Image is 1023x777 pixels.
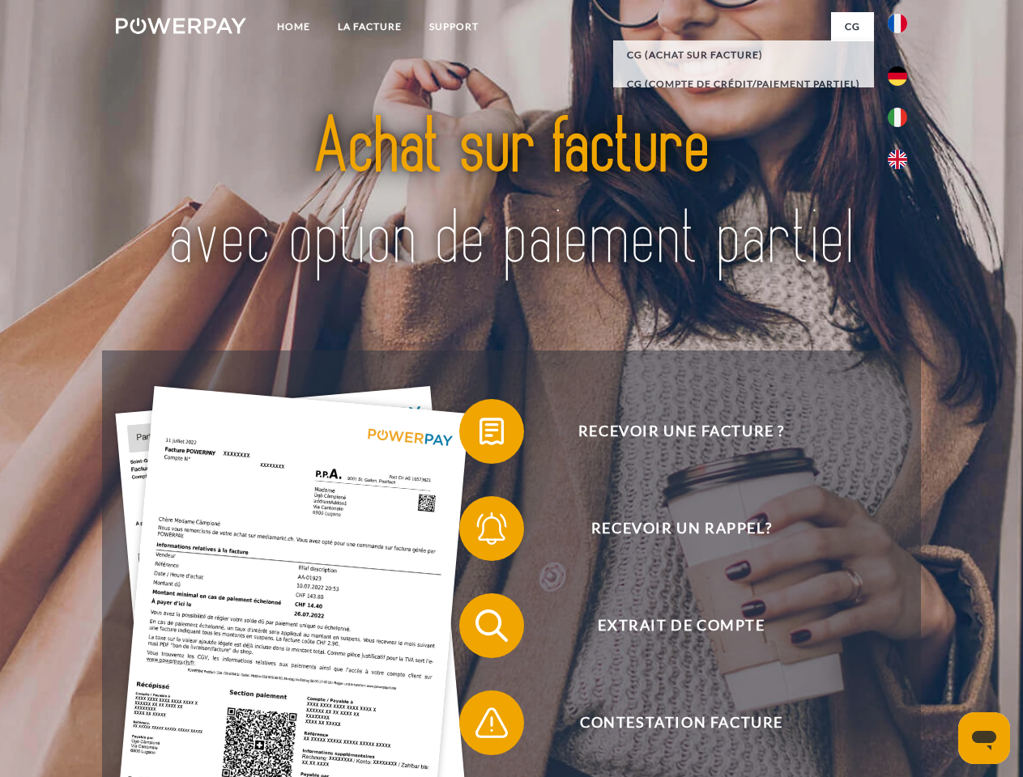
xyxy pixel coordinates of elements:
[831,12,874,41] a: CG
[116,18,246,34] img: logo-powerpay-white.svg
[471,411,512,452] img: qb_bill.svg
[888,66,907,86] img: de
[459,690,880,755] button: Contestation Facture
[471,703,512,743] img: qb_warning.svg
[483,496,880,561] span: Recevoir un rappel?
[471,605,512,646] img: qb_search.svg
[613,40,874,70] a: CG (achat sur facture)
[471,508,512,549] img: qb_bell.svg
[888,150,907,169] img: en
[483,399,880,464] span: Recevoir une facture ?
[155,78,868,310] img: title-powerpay_fr.svg
[888,14,907,33] img: fr
[416,12,492,41] a: Support
[459,593,880,658] button: Extrait de compte
[483,593,880,658] span: Extrait de compte
[263,12,324,41] a: Home
[958,712,1010,764] iframe: Bouton de lancement de la fenêtre de messagerie
[459,496,880,561] button: Recevoir un rappel?
[613,70,874,99] a: CG (Compte de crédit/paiement partiel)
[888,108,907,127] img: it
[459,399,880,464] button: Recevoir une facture ?
[324,12,416,41] a: LA FACTURE
[483,690,880,755] span: Contestation Facture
